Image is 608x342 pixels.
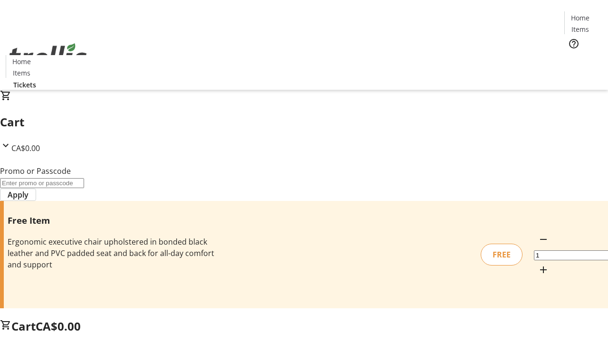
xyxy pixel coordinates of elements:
a: Tickets [6,80,44,90]
a: Home [6,57,37,66]
span: Tickets [13,80,36,90]
span: CA$0.00 [36,318,81,334]
span: Items [13,68,30,78]
span: Home [12,57,31,66]
button: Increment by one [534,260,553,279]
span: Tickets [572,55,595,65]
div: Ergonomic executive chair upholstered in bonded black leather and PVC padded seat and back for al... [8,236,215,270]
span: Items [571,24,589,34]
div: FREE [481,244,522,266]
button: Decrement by one [534,230,553,249]
button: Help [564,34,583,53]
span: CA$0.00 [11,143,40,153]
span: Apply [8,189,28,200]
a: Items [6,68,37,78]
a: Tickets [564,55,602,65]
a: Items [565,24,595,34]
h3: Free Item [8,214,215,227]
span: Home [571,13,589,23]
img: Orient E2E Organization CMEONMH8dm's Logo [6,33,90,80]
a: Home [565,13,595,23]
